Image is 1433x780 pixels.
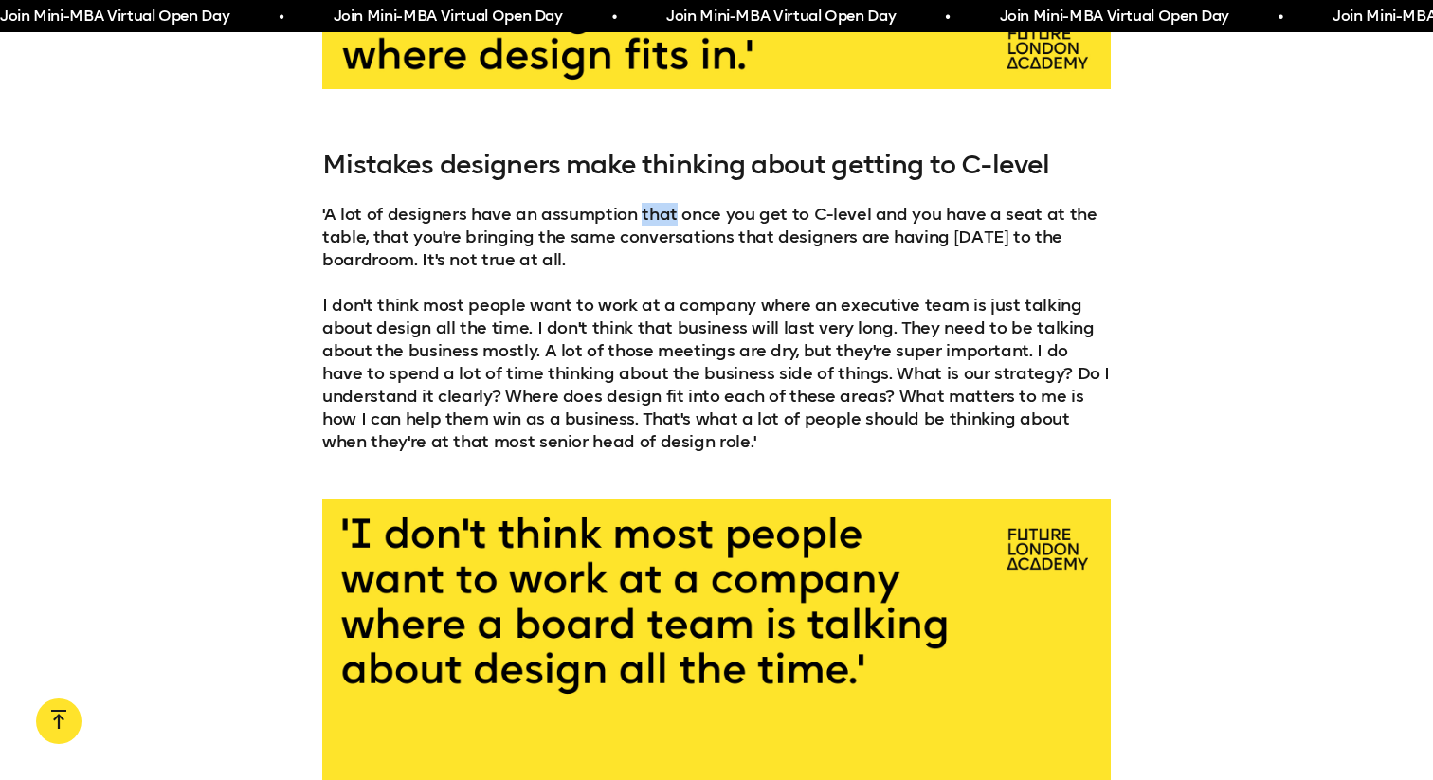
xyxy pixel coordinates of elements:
span: • [945,6,950,28]
span: • [279,6,283,28]
h3: Mistakes designers make thinking about getting to C-level [322,150,1111,180]
span: • [1279,6,1283,28]
p: 'A lot of designers have an assumption that once you get to C-level and you have a seat at the ta... [322,203,1111,271]
span: • [612,6,617,28]
p: I don't think most people want to work at a company where an executive team is just talking about... [322,294,1111,453]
